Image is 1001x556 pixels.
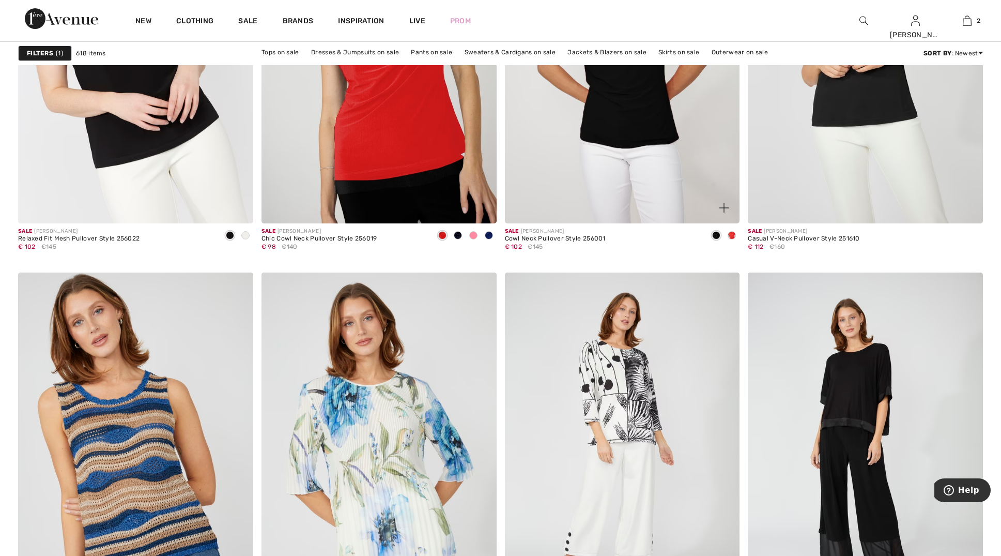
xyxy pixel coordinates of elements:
a: New [135,17,151,27]
span: Sale [261,228,275,234]
a: Sweaters & Cardigans on sale [459,46,561,59]
span: Sale [18,228,32,234]
div: Midnight [450,228,466,245]
span: 618 items [76,49,106,58]
div: [PERSON_NAME] [748,228,860,235]
strong: Sort By [923,50,951,57]
div: : Newest [923,49,983,58]
a: 2 [942,14,992,27]
div: PAPAYA [724,228,740,245]
div: Black [222,228,238,245]
a: Prom [450,16,471,26]
a: Outerwear on sale [706,46,773,59]
span: € 98 [261,243,276,250]
strong: Filters [27,49,53,58]
span: € 102 [505,243,522,250]
div: Chic Cowl Neck Pullover Style 256019 [261,235,377,243]
a: Sign In [911,16,920,25]
span: € 102 [18,243,36,250]
div: Relaxed Fit Mesh Pullover Style 256022 [18,235,140,243]
a: Sale [238,17,257,27]
a: Brands [283,17,314,27]
span: €145 [41,242,56,251]
div: Cowl Neck Pullover Style 256001 [505,235,606,243]
img: My Bag [963,14,972,27]
div: Capri blue [481,228,497,245]
iframe: Opens a widget where you can find more information [934,478,991,504]
div: [PERSON_NAME] [890,29,941,40]
div: Bright pink [466,228,481,245]
img: plus_v2.svg [719,203,729,213]
a: Tops on sale [256,46,304,59]
div: [PERSON_NAME] [261,228,377,235]
span: €145 [528,242,543,251]
div: [PERSON_NAME] [18,228,140,235]
div: [PERSON_NAME] [505,228,606,235]
span: €140 [282,242,297,251]
img: My Info [911,14,920,27]
a: Skirts on sale [653,46,704,59]
a: Jackets & Blazers on sale [562,46,652,59]
span: Inspiration [338,17,384,27]
div: Orange [435,228,450,245]
div: Casual V-Neck Pullover Style 251610 [748,235,860,243]
div: Pearl [238,228,253,245]
span: Sale [505,228,519,234]
a: Clothing [176,17,213,27]
a: Pants on sale [406,46,457,59]
img: 1ère Avenue [25,8,98,29]
img: search the website [859,14,868,27]
a: Live [409,16,425,26]
span: 2 [977,16,980,25]
span: Sale [748,228,762,234]
span: 1 [56,49,63,58]
div: Black [709,228,724,245]
span: €160 [769,242,785,251]
a: Dresses & Jumpsuits on sale [306,46,404,59]
span: € 112 [748,243,764,250]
